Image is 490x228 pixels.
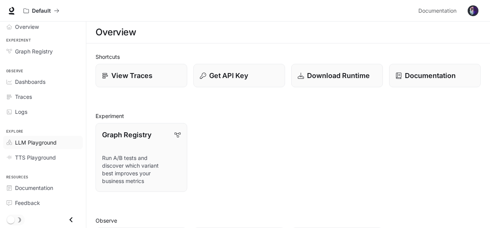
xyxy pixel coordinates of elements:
[3,75,83,88] a: Dashboards
[15,199,40,207] span: Feedback
[96,64,187,87] a: View Traces
[15,184,53,192] span: Documentation
[3,196,83,210] a: Feedback
[405,70,456,81] p: Documentation
[20,3,63,18] button: All workspaces
[3,90,83,103] a: Traces
[62,212,80,228] button: Close drawer
[15,108,27,116] span: Logs
[418,6,456,16] span: Documentation
[3,136,83,149] a: LLM Playground
[3,20,83,33] a: Overview
[15,153,56,161] span: TTS Playground
[3,45,83,58] a: Graph Registry
[15,47,53,55] span: Graph Registry
[465,3,481,18] button: User avatar
[15,23,39,31] span: Overview
[415,3,462,18] a: Documentation
[96,123,187,192] a: Graph RegistryRun A/B tests and discover which variant best improves your business metrics
[96,53,481,61] h2: Shortcuts
[307,70,370,81] p: Download Runtime
[96,25,136,40] h1: Overview
[3,105,83,118] a: Logs
[96,216,481,225] h2: Observe
[7,215,15,224] span: Dark mode toggle
[111,70,153,81] p: View Traces
[102,130,151,140] p: Graph Registry
[15,93,32,101] span: Traces
[193,64,285,87] button: Get API Key
[96,112,481,120] h2: Experiment
[15,138,57,146] span: LLM Playground
[389,64,481,87] a: Documentation
[291,64,383,87] a: Download Runtime
[32,8,51,14] p: Default
[102,154,181,185] p: Run A/B tests and discover which variant best improves your business metrics
[3,151,83,164] a: TTS Playground
[15,78,45,86] span: Dashboards
[209,70,248,81] p: Get API Key
[468,5,478,16] img: User avatar
[3,181,83,195] a: Documentation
